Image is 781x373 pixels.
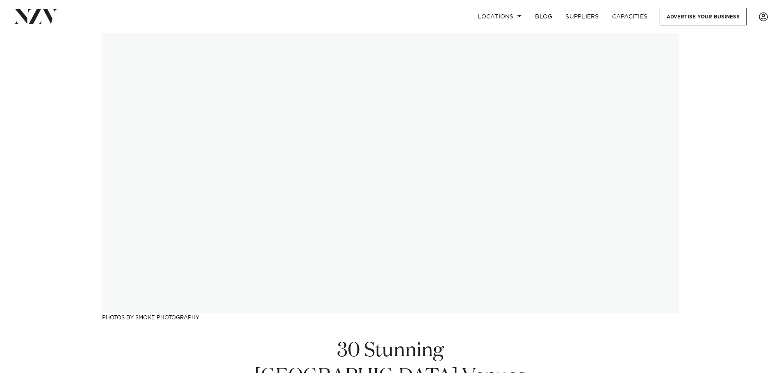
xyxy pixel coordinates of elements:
[471,8,528,25] a: Locations
[102,315,199,321] a: Photos by Smoke Photography
[528,8,559,25] a: BLOG
[559,8,605,25] a: SUPPLIERS
[13,9,58,24] img: nzv-logo.png
[660,8,747,25] a: Advertise your business
[606,8,654,25] a: Capacities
